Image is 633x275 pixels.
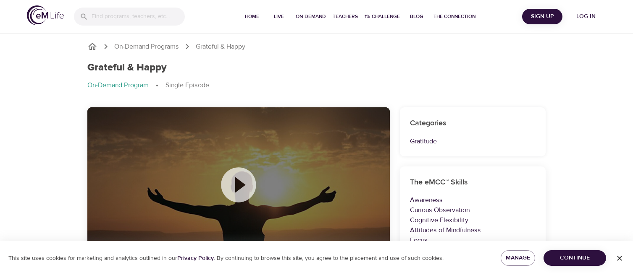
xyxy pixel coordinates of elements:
[410,215,536,225] p: Cognitive Flexibility
[296,12,326,21] span: On-Demand
[566,9,606,24] button: Log in
[177,254,214,262] a: Privacy Policy
[410,235,536,245] p: Focus
[410,195,536,205] p: Awareness
[87,42,546,52] nav: breadcrumb
[544,250,606,266] button: Continue
[333,12,358,21] span: Teachers
[407,12,427,21] span: Blog
[87,80,149,90] p: On-Demand Program
[269,12,289,21] span: Live
[92,8,185,26] input: Find programs, teachers, etc...
[87,80,546,91] nav: breadcrumb
[501,250,535,266] button: Manage
[410,117,536,130] h6: Categories
[507,253,528,263] span: Manage
[410,225,536,235] p: Attitudes of Mindfulness
[550,253,599,263] span: Continue
[165,80,209,90] p: Single Episode
[196,42,245,52] p: Grateful & Happy
[522,9,562,24] button: Sign Up
[87,62,167,74] h1: Grateful & Happy
[410,176,536,189] h6: The eMCC™ Skills
[433,12,475,21] span: The Connection
[569,11,603,22] span: Log in
[410,136,536,146] p: Gratitude
[365,12,400,21] span: 1% Challenge
[242,12,262,21] span: Home
[410,205,536,215] p: Curious Observation
[27,5,64,25] img: logo
[525,11,559,22] span: Sign Up
[114,42,179,52] a: On-Demand Programs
